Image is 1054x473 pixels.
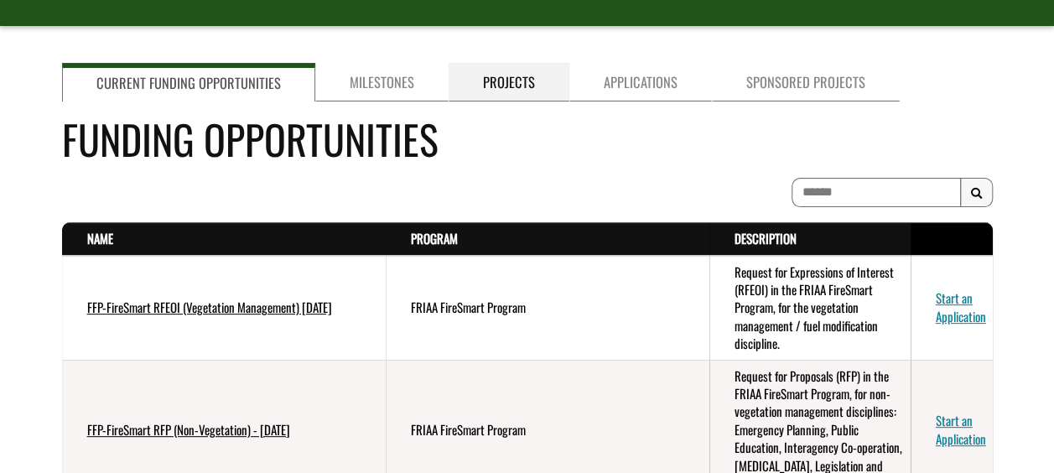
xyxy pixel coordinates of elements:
h4: Funding Opportunities [62,109,993,169]
a: Description [735,229,797,247]
a: Projects [449,63,569,101]
a: FFP-FireSmart RFEOI (Vegetation Management) [DATE] [87,298,332,316]
button: Search Results [960,178,993,208]
a: Start an Application [936,411,986,447]
a: Program [411,229,458,247]
a: Current Funding Opportunities [62,63,315,101]
a: Milestones [315,63,449,101]
td: FRIAA FireSmart Program [386,256,709,361]
input: To search on partial text, use the asterisk (*) wildcard character. [792,178,961,207]
td: Request for Expressions of Interest (RFEOI) in the FRIAA FireSmart Program, for the vegetation ma... [709,256,911,361]
td: FFP-FireSmart RFEOI (Vegetation Management) July 2025 [62,256,386,361]
a: FFP-FireSmart RFP (Non-Vegetation) - [DATE] [87,420,290,439]
a: Sponsored Projects [712,63,900,101]
a: Name [87,229,113,247]
a: Applications [569,63,712,101]
a: Start an Application [936,288,986,325]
